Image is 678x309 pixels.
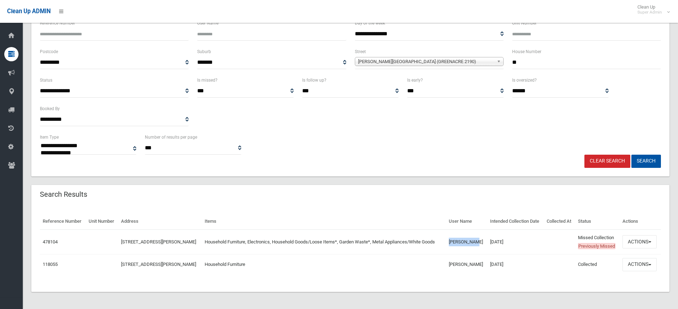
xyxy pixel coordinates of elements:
a: [STREET_ADDRESS][PERSON_NAME] [121,239,196,244]
th: Status [575,213,620,230]
td: Household Furniture [202,254,446,274]
label: Number of results per page [145,133,197,141]
label: Street [355,48,366,56]
small: Super Admin [637,10,662,15]
td: [DATE] [487,230,544,254]
th: User Name [446,213,487,230]
td: [DATE] [487,254,544,274]
label: Reference Number [40,19,75,27]
th: Items [202,213,446,230]
th: Address [118,213,202,230]
button: Search [631,155,661,168]
label: Is follow up? [302,76,326,84]
label: House Number [512,48,541,56]
label: Is oversized? [512,76,537,84]
label: Is early? [407,76,423,84]
label: Suburb [197,48,211,56]
label: Day of the week [355,19,385,27]
td: Collected [575,254,620,274]
th: Collected At [544,213,575,230]
td: [PERSON_NAME] [446,254,487,274]
label: Is missed? [197,76,217,84]
span: [PERSON_NAME][GEOGRAPHIC_DATA] (GREENACRE 2190) [358,57,494,66]
label: Unit Number [512,19,537,27]
td: [PERSON_NAME] [446,230,487,254]
th: Reference Number [40,213,86,230]
td: Missed Collection [575,230,620,254]
span: Clean Up ADMIN [7,8,51,15]
a: 118055 [43,262,58,267]
label: Booked By [40,105,60,113]
a: 478104 [43,239,58,244]
label: Status [40,76,52,84]
a: [STREET_ADDRESS][PERSON_NAME] [121,262,196,267]
th: Unit Number [86,213,118,230]
button: Actions [622,235,657,248]
th: Intended Collection Date [487,213,544,230]
span: Clean Up [634,4,669,15]
span: Previously Missed [578,243,615,249]
button: Actions [622,258,657,271]
th: Actions [620,213,661,230]
label: User Name [197,19,219,27]
header: Search Results [31,187,96,201]
label: Postcode [40,48,58,56]
label: Item Type [40,133,59,141]
a: Clear Search [584,155,630,168]
td: Household Furniture, Electronics, Household Goods/Loose Items*, Garden Waste*, Metal Appliances/W... [202,230,446,254]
